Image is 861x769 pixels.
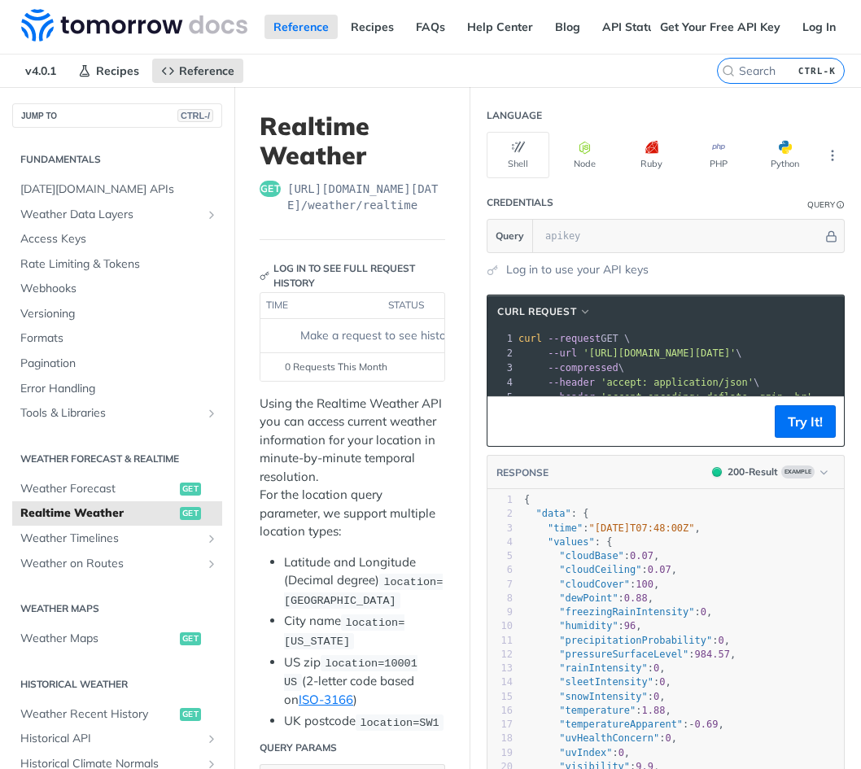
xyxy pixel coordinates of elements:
span: Error Handling [20,381,218,397]
div: 2 [487,507,513,521]
span: 0.69 [695,719,719,730]
div: 19 [487,746,513,760]
span: location=10001 US [284,658,417,688]
span: get [180,632,201,645]
a: Blog [546,15,589,39]
a: Weather Forecastget [12,477,222,501]
span: location=SW1 [360,716,439,728]
div: Query [807,199,835,211]
div: 13 [487,662,513,675]
span: Tools & Libraries [20,405,201,422]
button: More Languages [820,143,845,168]
div: 3 [487,522,513,535]
th: status [382,293,464,319]
span: 0 [665,732,671,744]
span: Rate Limiting & Tokens [20,256,218,273]
span: "dewPoint" [559,592,618,604]
span: "[DATE]T07:48:00Z" [589,522,695,534]
svg: Key [260,271,269,281]
span: : , [524,691,666,702]
span: location=[US_STATE] [284,616,404,647]
a: Get Your Free API Key [651,15,789,39]
div: 10 [487,619,513,633]
svg: Search [722,64,735,77]
span: "snowIntensity" [559,691,647,702]
a: Weather TimelinesShow subpages for Weather Timelines [12,527,222,551]
button: Query [487,220,533,252]
span: Historical API [20,731,201,747]
span: : , [524,606,712,618]
a: Historical APIShow subpages for Historical API [12,727,222,751]
div: 9 [487,605,513,619]
span: Weather Recent History [20,706,176,723]
span: 0 [718,635,723,646]
li: City name [284,612,445,650]
button: PHP [687,132,750,178]
span: - [688,719,694,730]
span: "temperatureApparent" [559,719,683,730]
span: : , [524,592,653,604]
span: 0 [701,606,706,618]
button: Show subpages for Weather Data Layers [205,208,218,221]
span: Weather on Routes [20,556,201,572]
a: Weather Data LayersShow subpages for Weather Data Layers [12,203,222,227]
li: UK postcode [284,712,445,731]
span: 0.88 [624,592,648,604]
a: Rate Limiting & Tokens [12,252,222,277]
div: 5 [487,549,513,563]
span: Query [496,229,524,243]
h2: Weather Forecast & realtime [12,452,222,466]
button: Try It! [775,405,836,438]
span: "data" [535,508,570,519]
div: Log in to see full request history [260,261,445,291]
span: : { [524,536,612,548]
a: Weather Recent Historyget [12,702,222,727]
button: Python [754,132,816,178]
span: Pagination [20,356,218,372]
span: CTRL-/ [177,109,213,122]
a: Recipes [69,59,148,83]
span: : , [524,676,671,688]
span: "cloudCover" [559,579,630,590]
h2: Fundamentals [12,152,222,167]
a: Log In [793,15,845,39]
a: Access Keys [12,227,222,251]
span: 984.57 [695,649,730,660]
h2: Weather Maps [12,601,222,616]
img: Tomorrow.io Weather API Docs [21,9,247,42]
span: "rainIntensity" [559,662,647,674]
span: https://api.tomorrow.io/v4/weather/realtime [287,181,445,213]
span: 0 [618,747,624,758]
input: apikey [537,220,823,252]
a: Formats [12,326,222,351]
span: "precipitationProbability" [559,635,712,646]
span: "temperature" [559,705,636,716]
span: : , [524,522,701,534]
span: : , [524,747,630,758]
button: Ruby [620,132,683,178]
div: 14 [487,675,513,689]
span: 'accept: application/json' [601,377,754,388]
a: Webhooks [12,277,222,301]
div: 3 [487,360,515,375]
span: Versioning [20,306,218,322]
span: GET \ [518,333,630,344]
h1: Realtime Weather [260,111,445,171]
button: JUMP TOCTRL-/ [12,103,222,128]
span: 0.07 [648,564,671,575]
span: \ [518,347,742,359]
button: Show subpages for Weather Timelines [205,532,218,545]
span: "time" [548,522,583,534]
span: get [180,483,201,496]
button: Show subpages for Historical API [205,732,218,745]
span: 96 [624,620,636,631]
span: : , [524,564,677,575]
span: 0 [659,676,665,688]
svg: More ellipsis [825,148,840,163]
span: "uvIndex" [559,747,612,758]
button: 200200-ResultExample [704,464,836,480]
span: Weather Maps [20,631,176,647]
button: Hide [823,228,840,244]
i: Information [837,201,845,209]
span: : , [524,662,666,674]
